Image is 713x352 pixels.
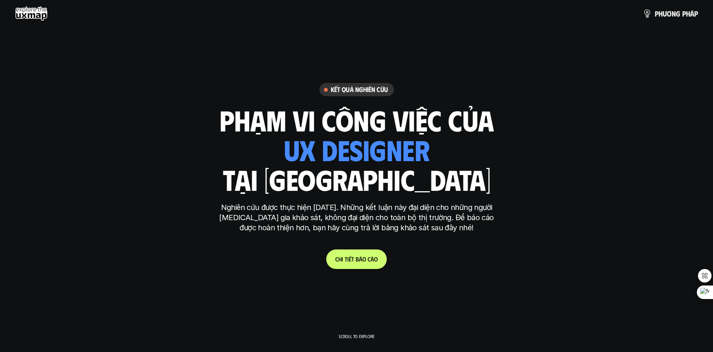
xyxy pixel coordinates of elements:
a: phươngpháp [643,6,698,21]
h1: phạm vi công việc của [220,104,494,136]
span: á [359,255,362,263]
span: c [368,255,371,263]
span: h [686,9,690,18]
a: Chitiếtbáocáo [326,249,387,269]
span: á [690,9,694,18]
span: ế [349,255,351,263]
span: o [362,255,366,263]
span: h [338,255,342,263]
p: Scroll to explore [339,334,374,339]
span: b [356,255,359,263]
span: t [345,255,347,263]
h1: tại [GEOGRAPHIC_DATA] [223,163,490,195]
span: h [659,9,663,18]
p: Nghiên cứu được thực hiện [DATE]. Những kết luận này đại diện cho những người [MEDICAL_DATA] gia ... [216,202,498,233]
span: á [371,255,374,263]
span: i [347,255,349,263]
span: p [655,9,659,18]
span: ư [663,9,667,18]
h6: Kết quả nghiên cứu [331,85,388,94]
span: p [682,9,686,18]
span: n [672,9,676,18]
span: g [676,9,680,18]
span: C [335,255,338,263]
span: o [374,255,378,263]
span: i [342,255,343,263]
span: t [351,255,354,263]
span: ơ [667,9,672,18]
span: p [694,9,698,18]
